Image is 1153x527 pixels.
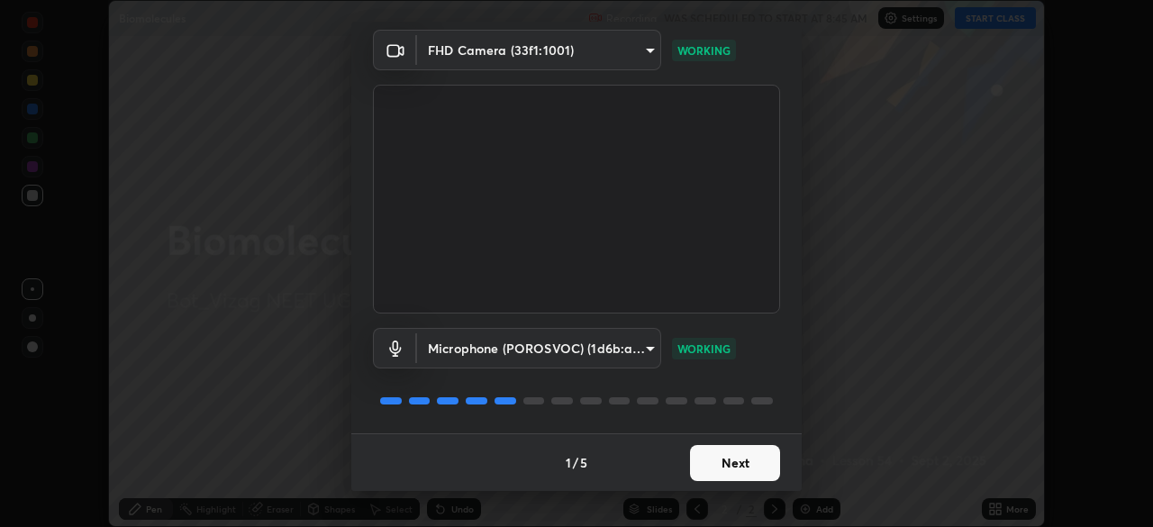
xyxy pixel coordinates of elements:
h4: 5 [580,453,587,472]
p: WORKING [677,341,731,357]
h4: / [573,453,578,472]
div: FHD Camera (33f1:1001) [417,30,661,70]
p: WORKING [677,42,731,59]
div: FHD Camera (33f1:1001) [417,328,661,368]
button: Next [690,445,780,481]
h4: 1 [566,453,571,472]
